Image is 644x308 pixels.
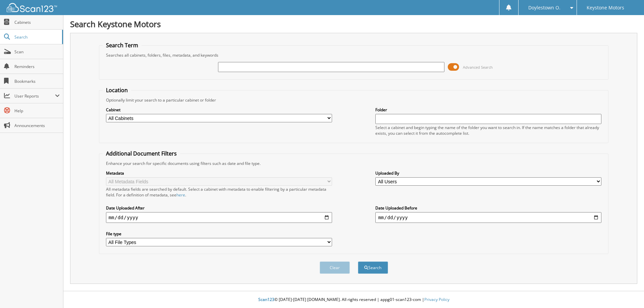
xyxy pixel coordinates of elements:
span: User Reports [14,93,55,99]
legend: Search Term [103,42,142,49]
span: Doylestown O. [528,6,560,10]
span: Scan123 [258,297,274,302]
label: File type [106,231,332,237]
div: Optionally limit your search to a particular cabinet or folder [103,97,605,103]
label: Uploaded By [375,170,601,176]
input: end [375,212,601,223]
button: Search [358,261,388,274]
div: All metadata fields are searched by default. Select a cabinet with metadata to enable filtering b... [106,186,332,198]
div: Select a cabinet and begin typing the name of the folder you want to search in. If the name match... [375,125,601,136]
legend: Additional Document Filters [103,150,180,157]
div: © [DATE]-[DATE] [DOMAIN_NAME]. All rights reserved | appg01-scan123-com | [63,292,644,308]
a: Privacy Policy [424,297,449,302]
button: Clear [320,261,350,274]
input: start [106,212,332,223]
span: Scan [14,49,60,55]
label: Date Uploaded Before [375,205,601,211]
h1: Search Keystone Motors [70,18,637,29]
a: here [176,192,185,198]
legend: Location [103,86,131,94]
span: Reminders [14,64,60,69]
img: scan123-logo-white.svg [7,3,57,12]
span: Search [14,34,59,40]
span: Keystone Motors [587,6,624,10]
label: Cabinet [106,107,332,113]
label: Date Uploaded After [106,205,332,211]
span: Help [14,108,60,114]
div: Searches all cabinets, folders, files, metadata, and keywords [103,52,605,58]
span: Announcements [14,123,60,128]
div: Enhance your search for specific documents using filters such as date and file type. [103,161,605,166]
label: Folder [375,107,601,113]
span: Cabinets [14,19,60,25]
span: Bookmarks [14,78,60,84]
label: Metadata [106,170,332,176]
span: Advanced Search [463,65,493,70]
